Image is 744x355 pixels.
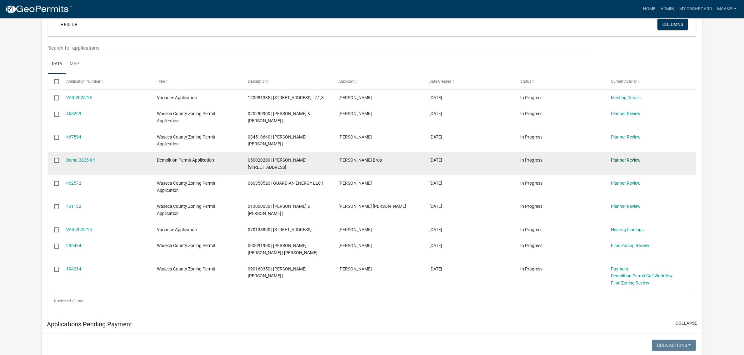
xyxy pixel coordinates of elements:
[429,181,442,186] span: 08/12/2025
[520,181,542,186] span: In Progress
[611,111,641,116] a: Planner Review
[657,19,688,30] button: Columns
[157,204,215,216] span: Waseca County Zoning Permit Application
[611,181,641,186] a: Planner Review
[658,3,677,15] a: Admin
[520,158,542,163] span: In Progress
[157,134,215,147] span: Waseca County Zoning Permit Application
[66,158,95,163] a: Demo-2025-84
[332,74,423,89] datatable-header-cell: Applicant
[339,79,355,84] span: Applicant
[611,95,641,100] a: Meeting Details
[520,243,542,248] span: In Progress
[520,134,542,139] span: In Progress
[248,243,319,255] span: 090091900 | WILLIAM DEREK BREWER | BECKY BREWER |
[611,158,641,163] a: Planner Review
[242,74,333,89] datatable-header-cell: Description
[611,204,641,209] a: Planner Review
[66,204,81,209] a: 431182
[520,266,542,271] span: In Progress
[677,3,715,15] a: My Dashboard
[611,79,637,84] span: Current Activity
[248,227,312,232] span: 070133800 | 17674 240TH ST | 8
[66,181,81,186] a: 462572
[66,79,100,84] span: Application Number
[248,266,307,279] span: 090160350 | SONIA DOMINGUEZ LARA |
[611,273,673,278] a: Demolition Permit Call Workflow
[339,158,382,163] span: James Bros
[520,204,542,209] span: In Progress
[48,41,586,54] input: Search for applications
[157,243,215,248] span: Waseca County Zoning Permit
[520,111,542,116] span: In Progress
[248,158,308,170] span: 050020200 | JEFFERY S EMMANS | 10646 440TH AVE
[56,19,82,30] a: + Filter
[429,95,442,100] span: 08/27/2025
[248,134,308,147] span: 034510640 | BRANDON R GUSE | PAULINA J GUSE |
[339,243,372,248] span: Becky Brewer
[641,3,658,15] a: Home
[429,243,442,248] span: 03/22/2024
[248,111,310,123] span: 020280900 | STEVE & JESSICA PASSON |
[66,266,81,271] a: 194214
[60,74,151,89] datatable-header-cell: Application Number
[157,79,165,84] span: Type
[429,111,442,116] span: 08/23/2025
[429,79,451,84] span: Date Created
[248,181,323,186] span: 060350520 | GUARDIAN ENERGY LLC |
[54,299,73,303] span: 0 selected /
[611,243,650,248] a: Final Zoning Review
[48,74,60,89] datatable-header-cell: Select
[611,134,641,139] a: Planner Review
[66,54,83,74] a: Map
[157,227,197,232] span: Variance Application
[157,266,215,271] span: Waseca County Zoning Permit
[520,95,542,100] span: In Progress
[339,266,372,271] span: Sonia Lara
[157,158,214,163] span: Demolition Permit Application
[339,134,372,139] span: Brandon Guse
[66,111,81,116] a: 468269
[715,3,739,15] a: Maame
[429,266,442,271] span: 11/21/2023
[676,320,697,327] button: collapse
[48,293,696,309] div: 9 total
[429,134,442,139] span: 08/21/2025
[339,111,372,116] span: Jessica Passon
[151,74,242,89] datatable-header-cell: Type
[66,134,81,139] a: 467594
[66,243,81,248] a: 236434
[429,158,442,163] span: 08/14/2025
[47,320,134,328] h5: Applications Pending Payment:
[605,74,696,89] datatable-header-cell: Current Activity
[339,95,372,100] span: ERIN EDWARDS
[520,79,531,84] span: Status
[248,204,310,216] span: 013000030 | SCOTT D & COLLETTE A LYNCH |
[423,74,514,89] datatable-header-cell: Date Created
[429,204,442,209] span: 06/04/2025
[66,95,92,100] a: VAR-2025-18
[514,74,605,89] datatable-header-cell: Status
[248,79,267,84] span: Description
[611,227,644,232] a: Hearing Findings
[611,266,629,271] a: Payment
[652,340,696,351] button: Bulk Actions
[520,227,542,232] span: In Progress
[339,227,372,232] span: Matt Holland
[157,181,215,193] span: Waseca County Zoning Permit Application
[157,95,197,100] span: Variance Application
[429,227,442,232] span: 05/28/2025
[66,227,92,232] a: VAR-2025-15
[611,280,650,285] a: Final Zoning Review
[48,54,66,74] a: Data
[248,95,324,100] span: 120081335 | 37516 CLEAR LAKE DR | 2,1,3
[339,204,407,209] span: Scott David Lynch
[157,111,215,123] span: Waseca County Zoning Permit Application
[339,181,372,186] span: LeAnn Erickson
